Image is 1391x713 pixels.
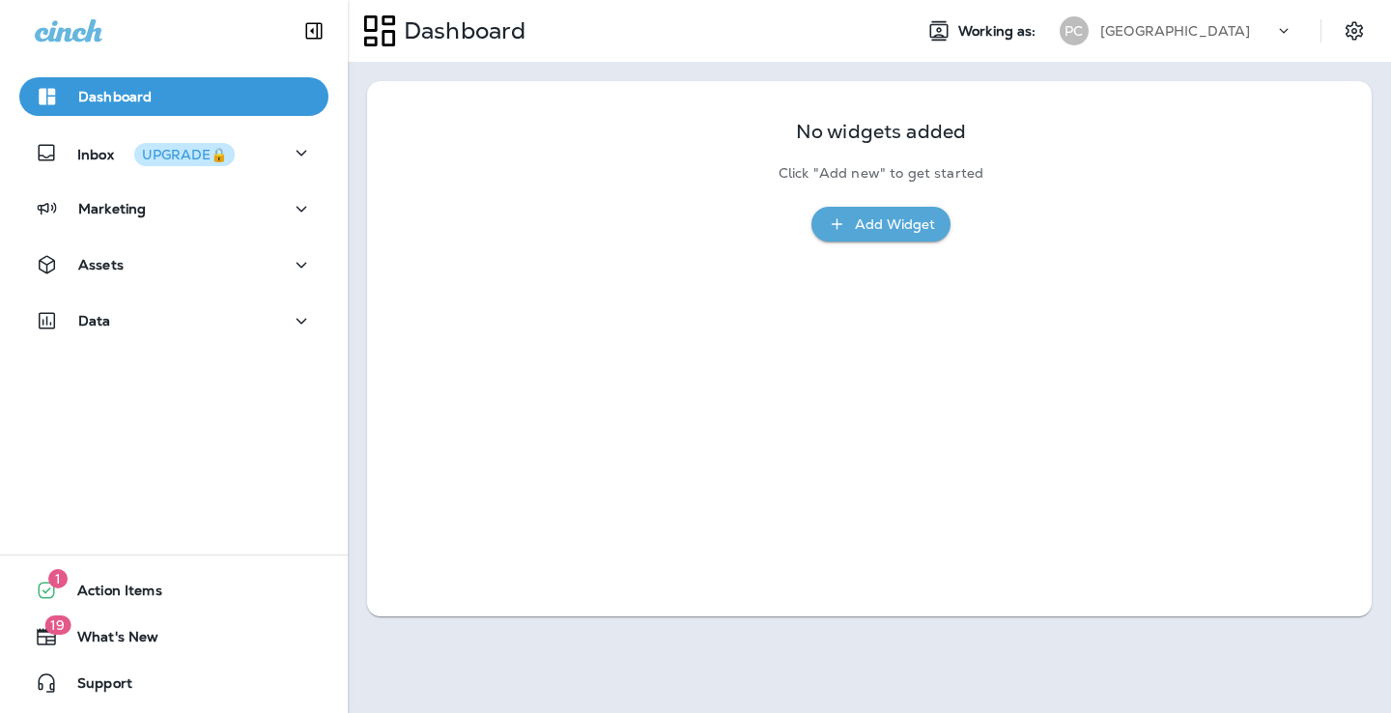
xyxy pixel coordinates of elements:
span: Action Items [58,583,162,606]
p: Click "Add new" to get started [779,165,983,182]
p: Inbox [77,143,235,163]
button: Marketing [19,189,328,228]
span: 19 [44,615,71,635]
p: Dashboard [396,16,525,45]
p: Marketing [78,201,146,216]
button: Assets [19,245,328,284]
div: PC [1060,16,1089,45]
button: Support [19,664,328,702]
button: 1Action Items [19,571,328,610]
p: [GEOGRAPHIC_DATA] [1100,23,1250,39]
span: Support [58,675,132,699]
button: Dashboard [19,77,328,116]
div: Add Widget [855,213,935,237]
button: UPGRADE🔒 [134,143,235,166]
p: Assets [78,257,124,272]
button: InboxUPGRADE🔒 [19,133,328,172]
div: UPGRADE🔒 [142,148,227,161]
button: Settings [1337,14,1372,48]
span: What's New [58,629,158,652]
span: 1 [48,569,68,588]
p: Data [78,313,111,328]
button: Data [19,301,328,340]
button: 19What's New [19,617,328,656]
span: Working as: [958,23,1040,40]
p: Dashboard [78,89,152,104]
p: No widgets added [796,124,966,140]
button: Add Widget [811,207,951,242]
button: Collapse Sidebar [287,12,341,50]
